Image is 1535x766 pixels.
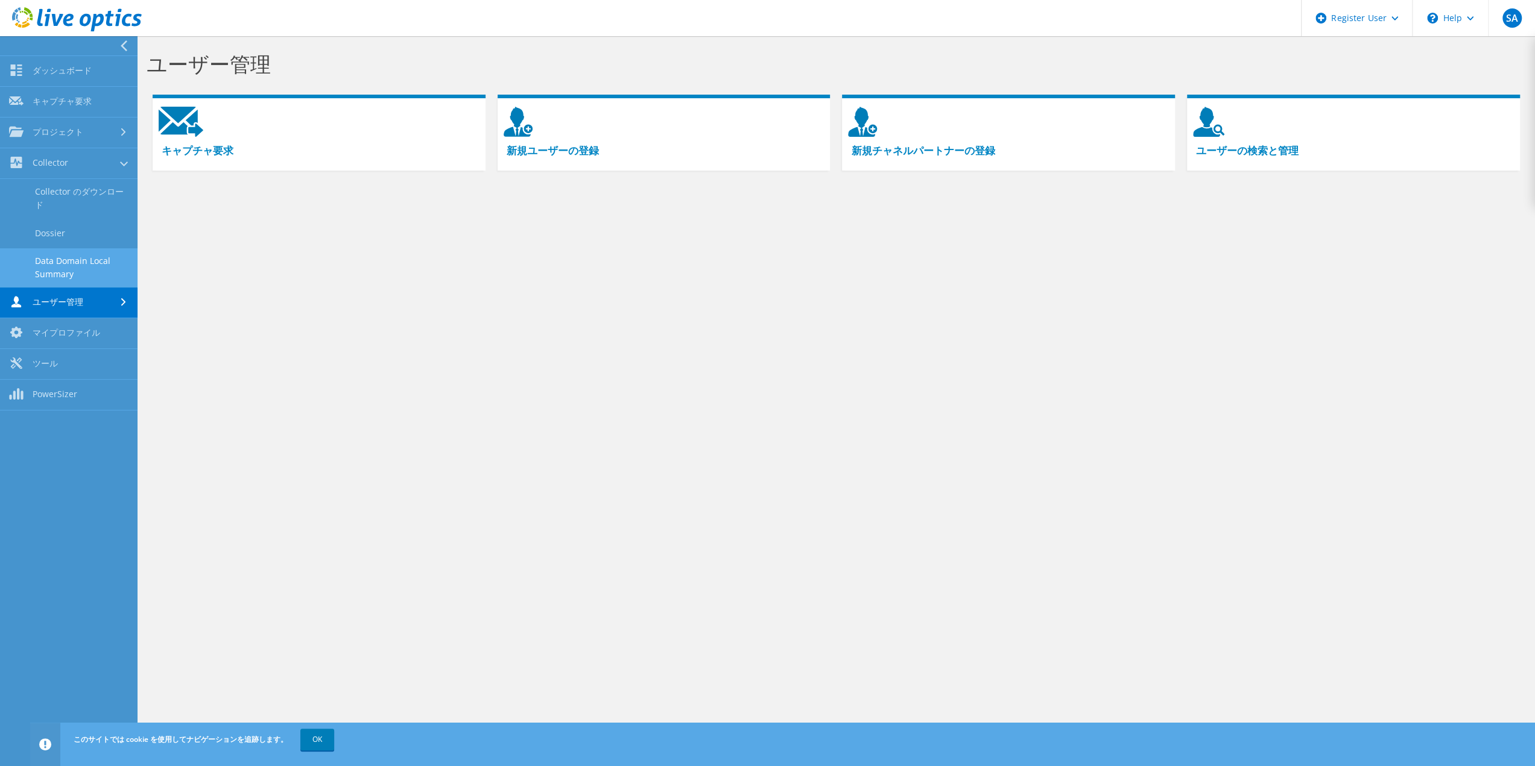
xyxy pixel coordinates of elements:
[1187,95,1520,171] a: ユーザーの検索と管理
[498,95,831,171] a: 新規ユーザーの登録
[153,95,486,171] a: キャプチャ要求
[153,144,233,157] span: キャプチャ要求
[842,144,995,157] span: 新規チャネルパートナーの登録
[498,144,599,157] span: 新規ユーザーの登録
[1187,144,1299,157] span: ユーザーの検索と管理
[300,729,334,750] a: OK
[74,734,288,744] span: このサイトでは cookie を使用してナビゲーションを追跡します。
[1427,13,1438,24] svg: \n
[842,95,1175,171] a: 新規チャネルパートナーの登録
[147,51,1526,77] h1: ユーザー管理
[1502,8,1522,28] span: SA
